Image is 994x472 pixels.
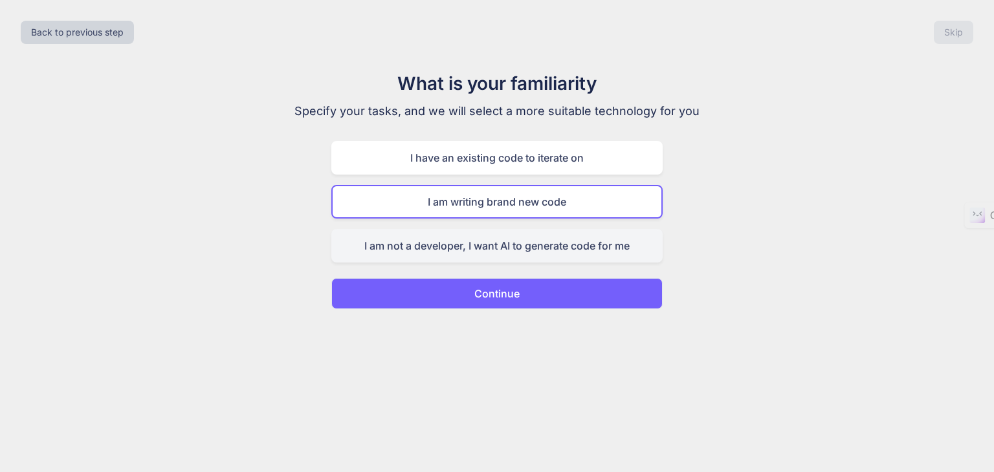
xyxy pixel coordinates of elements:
button: Skip [934,21,973,44]
div: I have an existing code to iterate on [331,141,663,175]
button: Continue [331,278,663,309]
div: I am writing brand new code [331,185,663,219]
div: I am not a developer, I want AI to generate code for me [331,229,663,263]
button: Back to previous step [21,21,134,44]
h1: What is your familiarity [280,70,714,97]
p: Continue [474,286,520,301]
p: Specify your tasks, and we will select a more suitable technology for you [280,102,714,120]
